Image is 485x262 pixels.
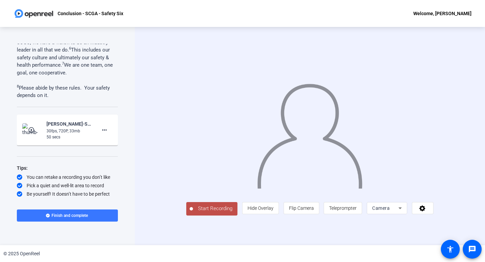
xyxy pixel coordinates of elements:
mat-icon: accessibility [446,245,454,253]
sup: 8 [17,84,19,89]
button: Flip Camera [284,202,319,214]
div: 30fps, 720P, 33mb [46,128,92,134]
div: Tips: [17,164,118,172]
div: Be yourself! It doesn’t have to be perfect [17,191,118,197]
img: overlay [256,77,363,189]
span: Finish and complete [52,213,88,218]
div: Welcome, [PERSON_NAME] [413,9,472,18]
span: Hide Overlay [248,205,273,211]
img: OpenReel logo [13,7,54,20]
sup: 7 [62,61,64,66]
mat-icon: play_circle_outline [28,127,36,133]
div: Pick a quiet and well-lit area to record [17,182,118,189]
span: Teleprompter [329,205,357,211]
p: Conclusion - SCGA - Safety Six [58,9,123,18]
button: Start Recording [186,202,237,216]
mat-icon: more_horiz [100,126,108,134]
span: Camera [372,205,390,211]
button: Teleprompter [324,202,362,214]
button: Finish and complete [17,209,118,222]
p: Please abide by these rules. Your safety depends on it. [17,84,118,99]
div: You can retake a recording you don’t like [17,174,118,181]
div: [PERSON_NAME]-SCGA- Cardinal Rules - Safety Six --Conclusion - SCGA - Safety Six-1758045934983-we... [46,120,92,128]
mat-icon: message [468,245,476,253]
img: thumb-nail [22,123,42,137]
button: Hide Overlay [242,202,279,214]
span: Flip Camera [289,205,314,211]
sup: 6 [69,46,71,51]
span: Start Recording [193,205,237,212]
div: 50 secs [46,134,92,140]
div: © 2025 OpenReel [3,250,40,257]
